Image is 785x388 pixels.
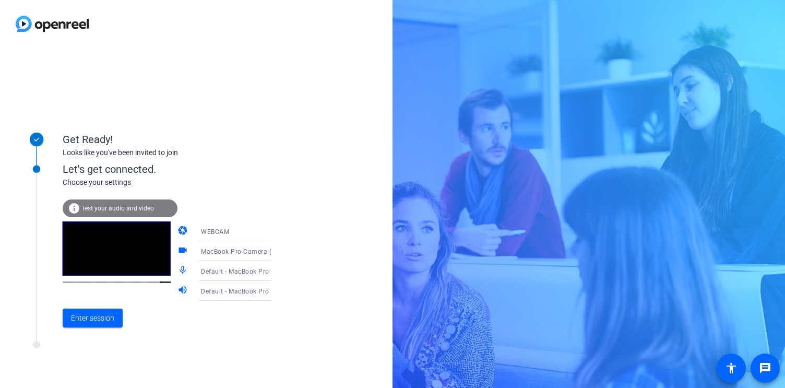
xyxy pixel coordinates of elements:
[177,225,190,238] mat-icon: camera
[201,287,327,295] span: Default - MacBook Pro Speakers (Built-in)
[63,177,293,188] div: Choose your settings
[63,147,271,158] div: Looks like you've been invited to join
[725,362,738,374] mat-icon: accessibility
[63,161,293,177] div: Let's get connected.
[201,228,229,236] span: WEBCAM
[68,202,80,215] mat-icon: info
[177,245,190,257] mat-icon: videocam
[81,205,154,212] span: Test your audio and video
[71,313,114,324] span: Enter session
[177,285,190,297] mat-icon: volume_up
[201,247,307,255] span: MacBook Pro Camera (0000:0001)
[201,267,335,275] span: Default - MacBook Pro Microphone (Built-in)
[63,132,271,147] div: Get Ready!
[177,265,190,277] mat-icon: mic_none
[759,362,771,374] mat-icon: message
[63,309,123,327] button: Enter session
